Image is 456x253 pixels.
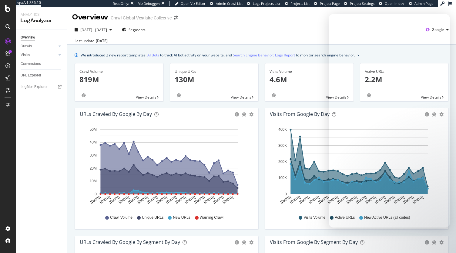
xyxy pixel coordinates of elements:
[299,195,311,204] text: [DATE]
[146,195,158,204] text: [DATE]
[231,95,251,100] span: View Details
[21,34,63,41] a: Overview
[200,215,223,220] span: Warning Crawl
[270,111,330,117] div: Visits from Google by day
[285,1,310,6] a: Projects List
[21,52,57,58] a: Visits
[314,1,340,6] a: Project Page
[278,176,287,180] text: 100K
[21,43,32,49] div: Crawls
[280,195,292,204] text: [DATE]
[242,240,246,245] div: bug
[174,16,178,20] div: arrow-right-arrow-left
[175,93,183,97] div: bug
[233,52,295,58] a: Search Engine Behavior: Logs Report
[270,93,278,97] div: bug
[90,179,97,183] text: 10M
[136,95,156,100] span: View Details
[80,239,180,245] div: URLs Crawled by Google By Segment By Day
[175,1,206,6] a: Open Viz Editor
[21,12,62,17] div: Analytics
[119,25,148,35] button: Segments
[247,1,280,6] a: Logs Projects List
[21,84,63,90] a: Logfiles Explorer
[90,166,97,170] text: 20M
[344,1,374,6] a: Project Settings
[278,127,287,132] text: 400K
[173,215,190,220] span: New URLs
[113,1,129,6] div: ReadOnly:
[350,1,374,6] span: Project Settings
[270,239,358,245] div: Visits from Google By Segment By Day
[109,195,121,204] text: [DATE]
[21,43,57,49] a: Crawls
[129,27,146,32] span: Segments
[425,240,429,245] div: circle-info
[96,38,108,44] div: [DATE]
[210,1,243,6] a: Admin Crawl List
[90,127,97,132] text: 50M
[270,125,441,209] svg: A chart.
[79,74,159,85] p: 819M
[81,52,355,58] div: We introduced 2 new report templates: to track AI bot activity on your website, and to monitor se...
[156,195,168,204] text: [DATE]
[165,195,177,204] text: [DATE]
[290,1,310,6] span: Projects List
[270,74,349,85] p: 4.6M
[285,192,287,196] text: 0
[379,1,404,6] a: Open in dev
[147,52,159,58] a: AI Bots
[80,111,152,117] div: URLs Crawled by Google by day
[216,1,243,6] span: Admin Crawl List
[111,15,172,21] div: Crawl-Global-Vestiaire-Collective
[203,195,215,204] text: [DATE]
[235,112,239,116] div: circle-info
[127,195,139,204] text: [DATE]
[95,192,97,196] text: 0
[249,112,253,116] div: gear
[270,69,349,74] div: Visits Volume
[21,72,63,79] a: URL Explorer
[222,195,234,204] text: [DATE]
[142,215,163,220] span: Unique URLs
[80,125,251,209] svg: A chart.
[118,195,130,204] text: [DATE]
[249,240,253,245] div: gear
[75,38,108,44] div: Last update
[79,69,159,74] div: Crawl Volume
[89,195,102,204] text: [DATE]
[90,153,97,157] text: 30M
[326,95,347,100] span: View Details
[99,195,111,204] text: [DATE]
[235,240,239,245] div: circle-info
[72,25,114,35] button: [DATE] - [DATE]
[75,52,449,58] div: info banner
[435,232,450,247] iframe: Intercom live chat
[317,195,330,204] text: [DATE]
[193,195,206,204] text: [DATE]
[21,34,35,41] div: Overview
[242,112,246,116] div: bug
[385,1,404,6] span: Open in dev
[110,215,132,220] span: Crawl Volume
[137,195,149,204] text: [DATE]
[21,72,41,79] div: URL Explorer
[320,1,340,6] span: Project Page
[414,1,433,6] span: Admin Page
[181,1,206,6] span: Open Viz Editor
[432,240,436,245] div: bug
[289,195,301,204] text: [DATE]
[175,195,187,204] text: [DATE]
[175,69,254,74] div: Unique URLs
[21,17,62,24] div: LogAnalyzer
[409,1,433,6] a: Admin Page
[21,61,63,67] a: Conversions
[80,27,107,32] span: [DATE] - [DATE]
[308,195,320,204] text: [DATE]
[175,74,254,85] p: 130M
[21,52,30,58] div: Visits
[278,160,287,164] text: 200K
[253,1,280,6] span: Logs Projects List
